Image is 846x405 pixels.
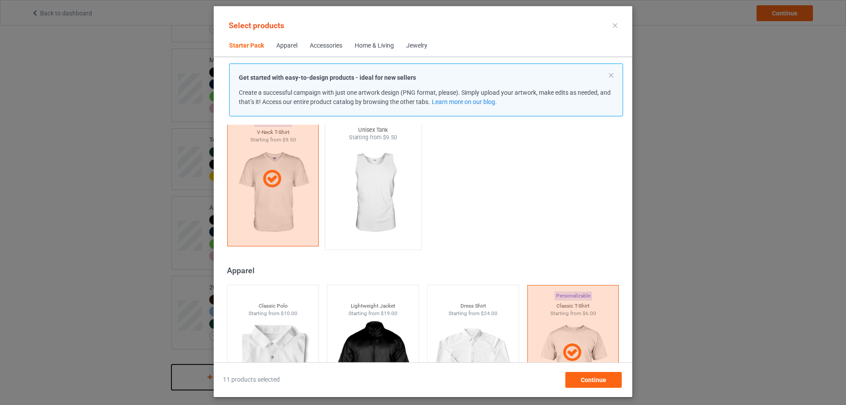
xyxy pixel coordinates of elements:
div: Starting from [227,310,319,317]
div: Apparel [276,41,297,50]
span: $9.50 [383,134,397,141]
div: Accessories [310,41,342,50]
div: Starting from [327,310,419,317]
div: Starting from [325,134,421,141]
span: $10.00 [281,310,297,316]
div: Starting from [427,310,519,317]
span: Continue [581,376,606,383]
span: $19.00 [381,310,397,316]
div: Apparel [227,265,623,275]
div: Unisex Tank [325,126,421,134]
span: Starter Pack [223,35,270,56]
strong: Get started with easy-to-design products - ideal for new sellers [239,74,416,81]
img: regular.jpg [331,141,414,245]
span: 11 products selected [223,375,280,384]
span: Create a successful campaign with just one artwork design (PNG format, please). Simply upload you... [239,89,611,105]
a: Learn more on our blog. [432,98,497,105]
div: Home & Living [355,41,394,50]
div: Lightweight Jacket [327,302,419,310]
div: Classic Polo [227,302,319,310]
div: Dress Shirt [427,302,519,310]
span: $24.00 [481,310,497,316]
div: Continue [565,372,622,388]
span: Select products [229,21,284,30]
div: Jewelry [406,41,427,50]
